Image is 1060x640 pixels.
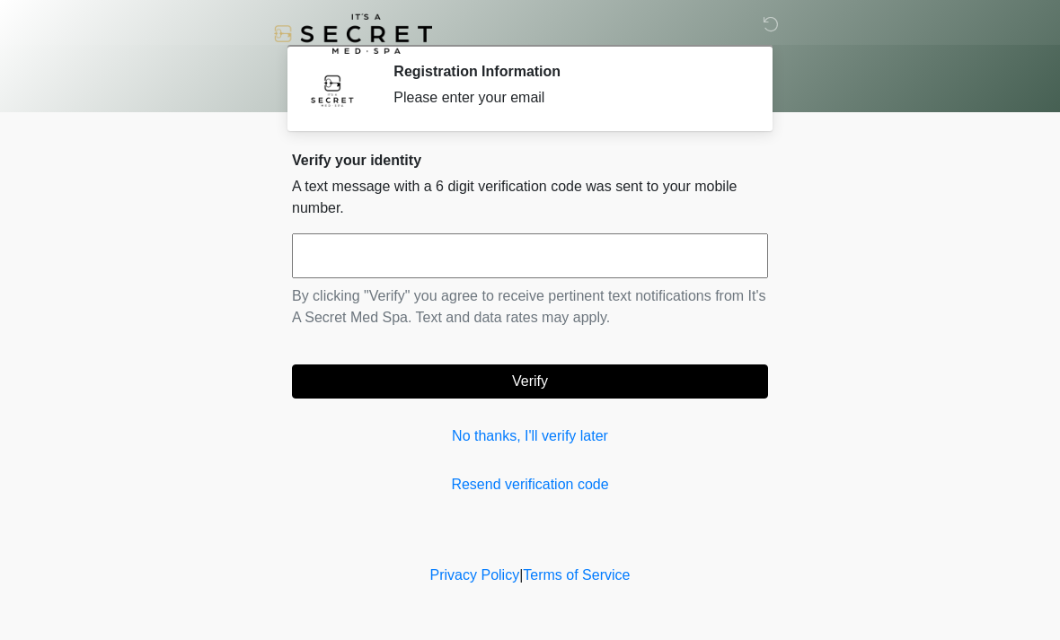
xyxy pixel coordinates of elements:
[523,567,630,583] a: Terms of Service
[274,13,432,54] img: It's A Secret Med Spa Logo
[519,567,523,583] a: |
[393,63,741,80] h2: Registration Information
[292,152,768,169] h2: Verify your identity
[393,87,741,109] div: Please enter your email
[292,364,768,399] button: Verify
[292,425,768,447] a: No thanks, I'll verify later
[430,567,520,583] a: Privacy Policy
[292,176,768,219] p: A text message with a 6 digit verification code was sent to your mobile number.
[305,63,359,117] img: Agent Avatar
[292,474,768,495] a: Resend verification code
[292,285,768,329] p: By clicking "Verify" you agree to receive pertinent text notifications from It's A Secret Med Spa...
